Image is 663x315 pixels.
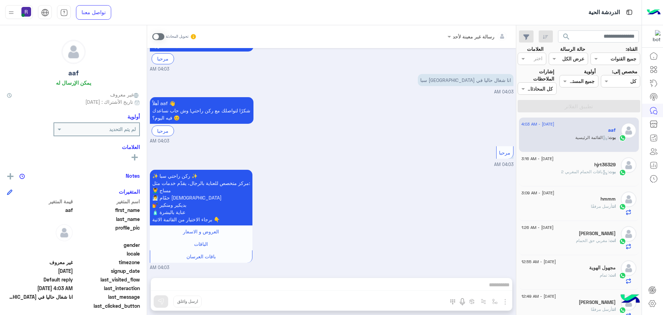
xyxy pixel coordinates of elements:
span: 04:03 AM [150,138,169,145]
span: مغربي حق الحمام [576,238,609,243]
label: أولوية [584,68,596,75]
span: اسم المتغير [74,198,140,205]
button: ارسل واغلق [173,296,202,307]
div: مرحبا [152,53,174,64]
span: [DATE] - 3:09 AM [521,190,554,196]
span: غير معروف [7,259,73,266]
span: last_interaction [74,285,140,292]
p: 9/9/2025, 4:03 AM [150,170,252,225]
span: first_name [74,206,140,214]
span: أرسل مرفقًا [591,204,612,209]
button: تطبيق الفلاتر [518,100,640,112]
span: تاريخ الأشتراك : [DATE] [85,98,133,105]
h5: hjrt36329 [594,162,616,168]
img: defaultAdmin.png [621,123,636,138]
span: signup_date [74,267,140,275]
span: 04:03 AM [150,66,169,73]
span: الباقات [194,241,208,247]
img: defaultAdmin.png [621,260,636,276]
span: انت [609,238,616,243]
img: tab [41,9,49,17]
span: aaf [7,206,73,214]
span: null [7,250,73,257]
span: انت [612,204,616,209]
span: last_name [74,215,140,223]
img: tab [625,8,634,17]
span: قيمة المتغير [7,198,73,205]
span: [DATE] - 3:16 AM [521,156,554,162]
span: باقات العرسان [186,253,216,259]
h6: المتغيرات [119,188,140,195]
img: hulul-logo.png [618,287,642,312]
span: profile_pic [74,224,140,240]
a: تواصل معنا [76,5,111,20]
h6: يمكن الإرسال له [56,80,91,86]
h5: hmmm [600,196,616,202]
button: search [558,30,575,45]
span: null [7,241,73,249]
label: مخصص إلى: [612,68,637,75]
span: gender [74,241,140,249]
h6: أولوية [127,113,140,120]
label: حالة الرسالة [560,45,585,53]
span: [DATE] - 12:49 AM [521,293,556,299]
span: 04:03 AM [494,89,513,94]
h5: محمد [579,231,616,237]
span: مرحبا [499,150,510,156]
span: انت [612,307,616,312]
img: defaultAdmin.png [621,157,636,173]
img: WhatsApp [619,238,626,245]
span: [DATE] - 12:55 AM [521,259,556,265]
img: Logo [647,5,661,20]
span: غير معروف [110,91,140,98]
span: أرسل مرفقًا [591,307,612,312]
span: search [562,33,570,41]
span: تمام [600,272,609,278]
label: القناة: [626,45,637,53]
label: إشارات الملاحظات [518,68,554,83]
img: userImage [21,7,31,17]
label: العلامات [527,45,544,53]
img: defaultAdmin.png [621,192,636,207]
a: tab [57,5,71,20]
img: defaultAdmin.png [56,224,73,241]
h5: Mir Ajmal shah [579,299,616,305]
span: 04:03 AM [150,265,169,271]
span: بوت [609,169,616,174]
span: last_clicked_button [74,302,140,309]
img: notes [19,174,25,179]
span: 04:03 AM [494,162,513,167]
span: timezone [74,259,140,266]
span: null [7,302,73,309]
span: : القائمة الرئيسية [575,135,609,140]
h5: مجهول الهوية [589,265,616,271]
div: اختر [534,55,544,64]
h6: Notes [126,173,140,179]
span: last_message [74,293,140,300]
img: add [7,173,13,179]
span: 2025-09-09T01:01:08.561Z [7,267,73,275]
span: [DATE] - 4:03 AM [521,121,554,127]
img: defaultAdmin.png [62,40,85,64]
span: [DATE] - 1:26 AM [521,224,554,231]
img: tab [60,9,68,17]
small: تحويل المحادثة [166,34,189,39]
div: مرحبا [152,126,174,136]
img: WhatsApp [619,307,626,314]
p: الدردشة الحية [588,8,620,17]
img: defaultAdmin.png [621,226,636,242]
span: بوت [609,135,616,140]
h6: العلامات [7,144,140,150]
p: 9/9/2025, 4:03 AM [150,97,253,124]
img: WhatsApp [619,169,626,176]
span: last_visited_flow [74,276,140,283]
span: locale [74,250,140,257]
span: 2025-09-09T01:03:24.342Z [7,285,73,292]
span: العروض و الاسعار [183,229,219,234]
span: Default reply [7,276,73,283]
span: انا شغال حاليا في لومير سبا [7,293,73,300]
span: : باقات الحمام المغربي 2 [561,169,609,174]
img: WhatsApp [619,272,626,279]
h5: aaf [68,69,79,77]
span: انت [609,272,616,278]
